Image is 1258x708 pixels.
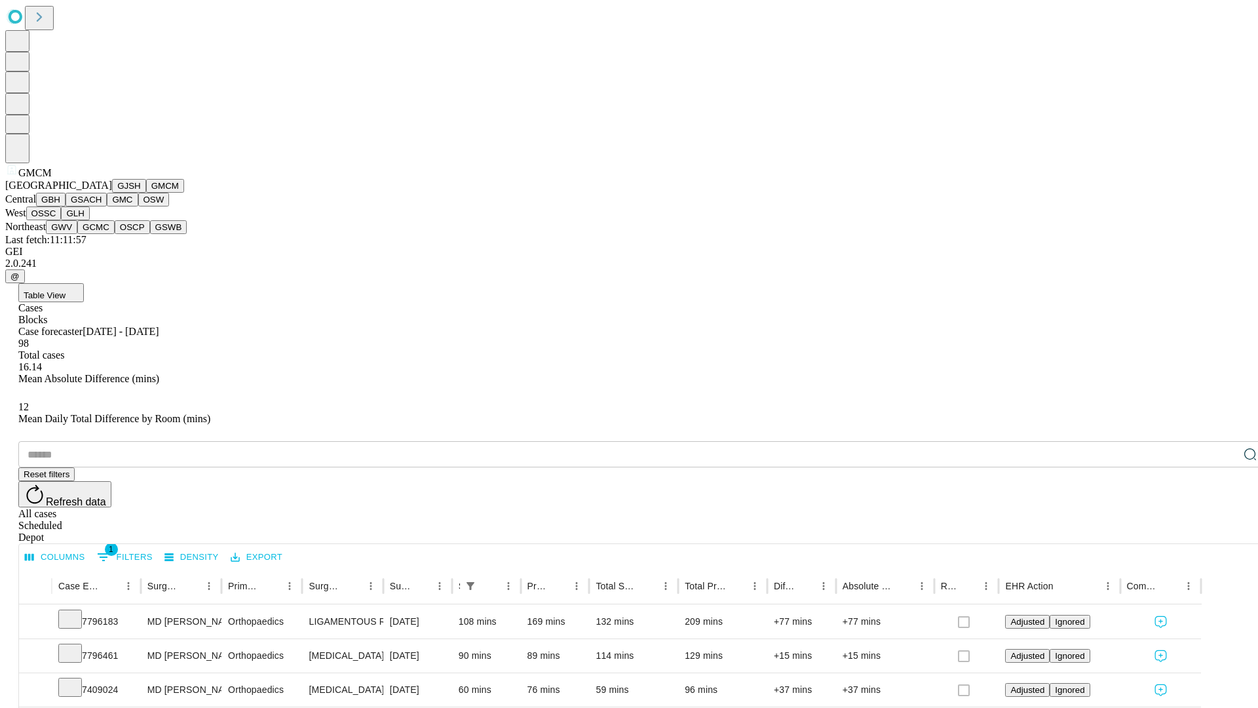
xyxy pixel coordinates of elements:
[26,679,45,702] button: Expand
[685,673,761,707] div: 96 mins
[147,639,215,673] div: MD [PERSON_NAME] [PERSON_NAME]
[61,206,89,220] button: GLH
[459,581,460,591] div: Scheduled In Room Duration
[18,338,29,349] span: 98
[596,639,672,673] div: 114 mins
[1010,651,1044,661] span: Adjusted
[774,639,829,673] div: +15 mins
[843,639,928,673] div: +15 mins
[843,605,928,639] div: +77 mins
[24,290,66,300] span: Table View
[309,581,341,591] div: Surgery Name
[1050,683,1090,697] button: Ignored
[26,206,62,220] button: OSSC
[309,605,376,639] div: LIGAMENTOUS RECONSTRUCTION KNEE EXTRA ARTICULAR
[77,220,115,234] button: GCMC
[112,179,146,193] button: GJSH
[774,673,829,707] div: +37 mins
[228,605,295,639] div: Orthopaedics
[18,283,84,302] button: Table View
[18,373,159,384] span: Mean Absolute Difference (mins)
[147,605,215,639] div: MD [PERSON_NAME] [PERSON_NAME]
[227,547,286,568] button: Export
[107,193,138,206] button: GMC
[228,581,261,591] div: Primary Service
[549,577,567,595] button: Sort
[685,581,726,591] div: Total Predicted Duration
[46,220,77,234] button: GWV
[181,577,200,595] button: Sort
[18,401,29,412] span: 12
[1010,617,1044,627] span: Adjusted
[596,605,672,639] div: 132 mins
[843,581,893,591] div: Absolute Difference
[481,577,499,595] button: Sort
[58,673,134,707] div: 7409024
[66,193,107,206] button: GSACH
[430,577,449,595] button: Menu
[200,577,218,595] button: Menu
[814,577,833,595] button: Menu
[5,234,86,245] span: Last fetch: 11:11:57
[309,639,376,673] div: [MEDICAL_DATA] WITH [MEDICAL_DATA] REPAIR
[343,577,362,595] button: Sort
[115,220,150,234] button: OSCP
[727,577,746,595] button: Sort
[959,577,977,595] button: Sort
[147,673,215,707] div: MD [PERSON_NAME] [PERSON_NAME]
[1050,649,1090,663] button: Ignored
[138,193,170,206] button: OSW
[1127,581,1160,591] div: Comments
[5,258,1253,269] div: 2.0.241
[362,577,380,595] button: Menu
[657,577,675,595] button: Menu
[390,605,446,639] div: [DATE]
[894,577,913,595] button: Sort
[18,467,75,481] button: Reset filters
[941,581,958,591] div: Resolved in EHR
[1050,615,1090,629] button: Ignored
[1005,683,1050,697] button: Adjusted
[5,180,112,191] span: [GEOGRAPHIC_DATA]
[1055,577,1073,595] button: Sort
[527,605,583,639] div: 169 mins
[685,605,761,639] div: 209 mins
[977,577,995,595] button: Menu
[1010,685,1044,695] span: Adjusted
[26,645,45,668] button: Expand
[5,269,25,283] button: @
[22,547,88,568] button: Select columns
[105,543,118,556] span: 1
[774,605,829,639] div: +77 mins
[161,547,222,568] button: Density
[119,577,138,595] button: Menu
[1161,577,1179,595] button: Sort
[1005,615,1050,629] button: Adjusted
[146,179,184,193] button: GMCM
[746,577,764,595] button: Menu
[1099,577,1117,595] button: Menu
[228,673,295,707] div: Orthopaedics
[18,326,83,337] span: Case forecaster
[101,577,119,595] button: Sort
[527,581,548,591] div: Predicted In Room Duration
[685,639,761,673] div: 129 mins
[18,361,42,372] span: 16.14
[5,207,26,218] span: West
[36,193,66,206] button: GBH
[843,673,928,707] div: +37 mins
[1179,577,1198,595] button: Menu
[58,581,100,591] div: Case Epic Id
[228,639,295,673] div: Orthopaedics
[83,326,159,337] span: [DATE] - [DATE]
[58,639,134,673] div: 7796461
[58,605,134,639] div: 7796183
[94,547,156,568] button: Show filters
[147,581,180,591] div: Surgeon Name
[390,581,411,591] div: Surgery Date
[18,413,210,424] span: Mean Daily Total Difference by Room (mins)
[26,611,45,634] button: Expand
[1005,649,1050,663] button: Adjusted
[461,577,480,595] button: Show filters
[567,577,586,595] button: Menu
